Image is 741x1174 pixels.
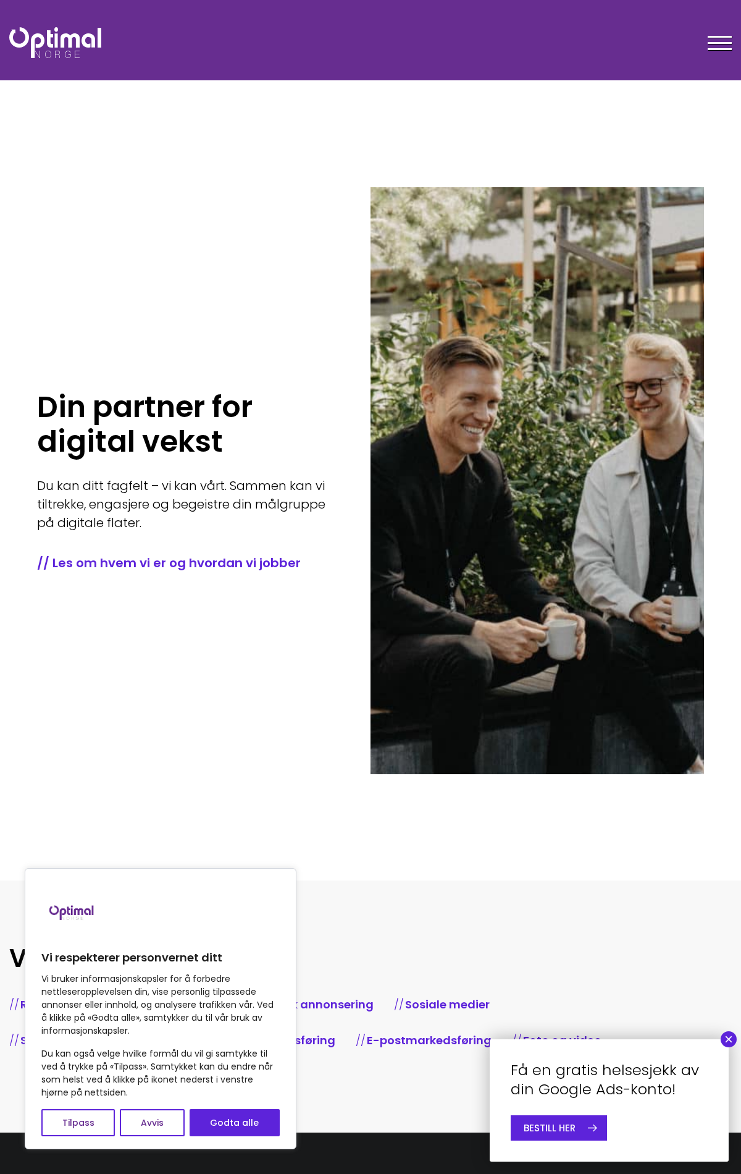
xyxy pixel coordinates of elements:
[9,942,732,974] h2: Våre tjenester
[367,1033,492,1048] a: E-postmarkedsføring
[37,554,333,572] a: // Les om hvem vi er og hvordan vi jobber
[721,1031,737,1047] button: Close
[20,997,87,1012] a: Rådgivning
[20,1033,168,1048] a: Søkemotoroptimalisering
[41,973,280,1037] p: Vi bruker informasjonskapsler for å forbedre nettleseropplevelsen din, vise personlig tilpassede ...
[120,1109,184,1136] button: Avvis
[9,27,101,58] img: Optimal Norge
[37,476,333,532] p: Du kan ditt fagfelt – vi kan vårt. Sammen kan vi tiltrekke, engasjere og begeistre din målgruppe ...
[25,868,296,1149] div: Vi respekterer personvernet ditt
[37,390,333,459] h1: Din partner for digital vekst
[41,881,103,943] img: Brand logo
[41,1047,280,1099] p: Du kan også velge hvilke formål du vil gi samtykke til ved å trykke på «Tilpass». Samtykket kan d...
[511,1115,607,1141] a: BESTILL HER
[41,1109,115,1136] button: Tilpass
[41,950,280,965] p: Vi respekterer personvernet ditt
[405,997,490,1012] a: Sosiale medier
[190,1109,280,1136] button: Godta alle
[511,1060,708,1099] h4: Få en gratis helsesjekk av din Google Ads-konto!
